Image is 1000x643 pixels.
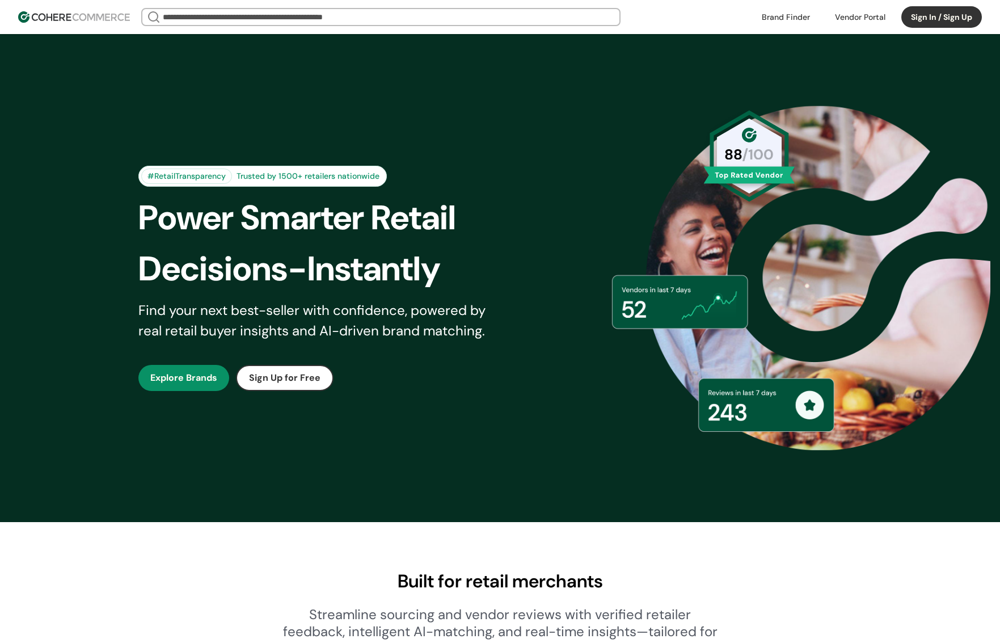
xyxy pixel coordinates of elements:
[232,170,384,182] div: Trusted by 1500+ retailers nationwide
[138,300,500,341] div: Find your next best-seller with confidence, powered by real retail buyer insights and AI-driven b...
[141,169,232,184] div: #RetailTransparency
[138,365,229,391] button: Explore Brands
[236,365,334,391] button: Sign Up for Free
[110,568,891,595] div: Built for retail merchants
[138,192,520,243] div: Power Smarter Retail
[901,6,982,28] button: Sign In / Sign Up
[138,243,520,295] div: Decisions-Instantly
[18,11,130,23] img: Cohere Logo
